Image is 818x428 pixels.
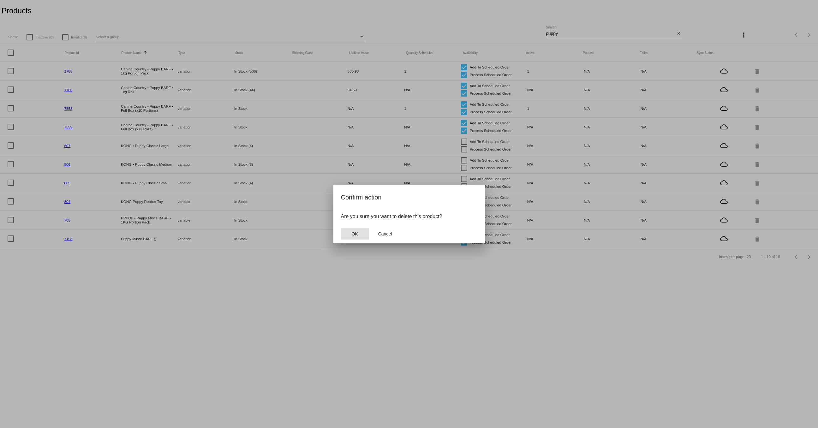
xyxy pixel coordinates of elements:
span: OK [351,231,358,236]
h2: Confirm action [341,192,477,202]
span: Cancel [378,231,392,236]
p: Are you sure you want to delete this product? [341,214,477,219]
button: Close dialog [371,228,399,240]
button: Close dialog [341,228,369,240]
